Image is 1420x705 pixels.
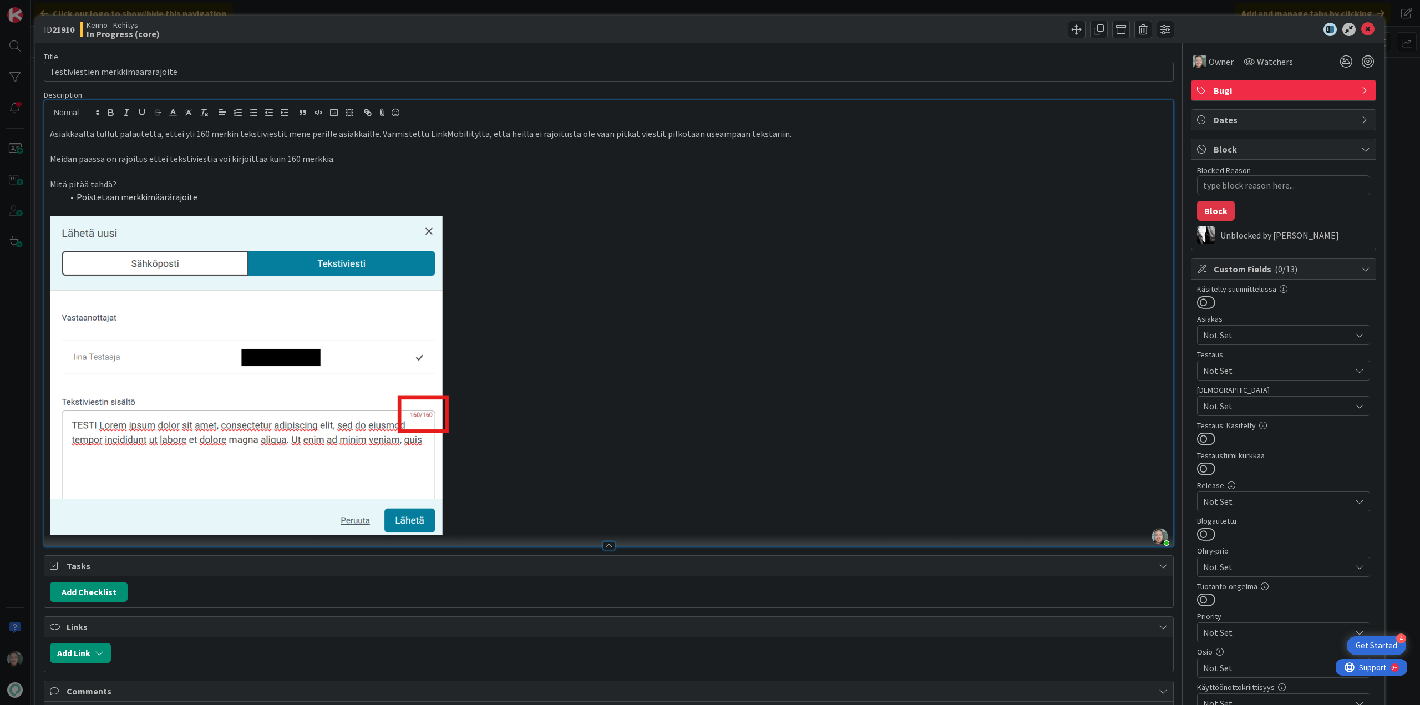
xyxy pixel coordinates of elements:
[1203,625,1345,640] span: Not Set
[44,52,58,62] label: Title
[1203,328,1351,342] span: Not Set
[87,29,160,38] b: In Progress (core)
[50,216,449,535] img: image.png
[67,559,1153,572] span: Tasks
[1197,547,1370,555] div: Ohry-prio
[1275,263,1297,275] span: ( 0/13 )
[1197,201,1235,221] button: Block
[1152,529,1168,544] img: 9FT6bpt8UMbYhJGmIPakgg7ttfXI8ltD.jpg
[1214,84,1356,97] span: Bugi
[1203,661,1351,674] span: Not Set
[56,4,62,13] div: 9+
[1197,165,1251,175] label: Blocked Reason
[1197,582,1370,590] div: Tuotanto-ongelma
[1197,315,1370,323] div: Asiakas
[1197,683,1370,691] div: Käyttöönottokriittisyys
[1197,351,1370,358] div: Testaus
[1203,495,1351,508] span: Not Set
[44,23,74,36] span: ID
[1203,364,1351,377] span: Not Set
[23,2,50,15] span: Support
[1214,143,1356,156] span: Block
[1203,559,1345,575] span: Not Set
[1214,262,1356,276] span: Custom Fields
[50,643,111,663] button: Add Link
[44,62,1174,82] input: type card name here...
[1197,386,1370,394] div: [DEMOGRAPHIC_DATA]
[1356,640,1397,651] div: Get Started
[67,620,1153,633] span: Links
[50,178,1168,191] p: Mitä pitää tehdä?
[1197,422,1370,429] div: Testaus: Käsitelty
[1396,633,1406,643] div: 4
[1220,230,1370,240] div: Unblocked by [PERSON_NAME]
[1203,399,1351,413] span: Not Set
[50,153,1168,165] p: Meidän päässä on rajoitus ettei tekstiviestiä voi kirjoittaa kuin 160 merkkiä.
[1197,517,1370,525] div: Blogautettu
[1197,612,1370,620] div: Priority
[67,684,1153,698] span: Comments
[52,24,74,35] b: 21910
[50,128,1168,140] p: Asiakkaalta tullut palautetta, ettei yli 160 merkin tekstiviestit mene perille asiakkaille. Varmi...
[44,90,82,100] span: Description
[1197,452,1370,459] div: Testaustiimi kurkkaa
[1197,648,1370,656] div: Osio
[1209,55,1234,68] span: Owner
[63,191,1168,204] li: Poistetaan merkkimäärärajoite
[1347,636,1406,655] div: Open Get Started checklist, remaining modules: 4
[1197,481,1370,489] div: Release
[87,21,160,29] span: Kenno - Kehitys
[50,582,128,602] button: Add Checklist
[1257,55,1293,68] span: Watchers
[1214,113,1356,126] span: Dates
[1197,226,1215,244] img: KV
[1193,55,1206,68] img: VP
[1197,285,1370,293] div: Käsitelty suunnittelussa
